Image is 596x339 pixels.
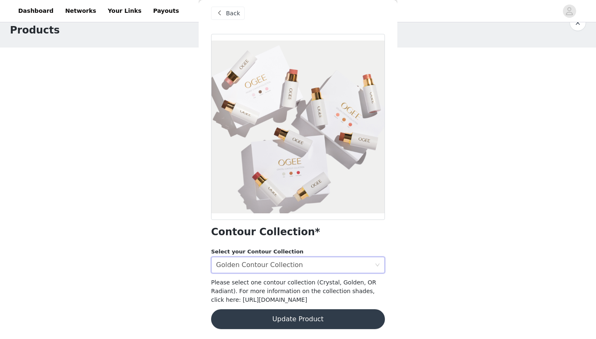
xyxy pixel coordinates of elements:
a: Networks [60,2,101,20]
span: Back [226,9,240,18]
a: Payouts [148,2,184,20]
span: Please select one contour collection (Crystal, Golden, OR Radiant). For more information on the c... [211,279,376,303]
a: Dashboard [13,2,58,20]
div: avatar [565,5,573,18]
h1: Products [10,23,60,38]
h1: Contour Collection* [211,227,320,238]
a: Your Links [103,2,147,20]
button: Update Product [211,309,385,329]
div: Select your Contour Collection [211,248,385,256]
div: Golden Contour Collection [216,257,303,273]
